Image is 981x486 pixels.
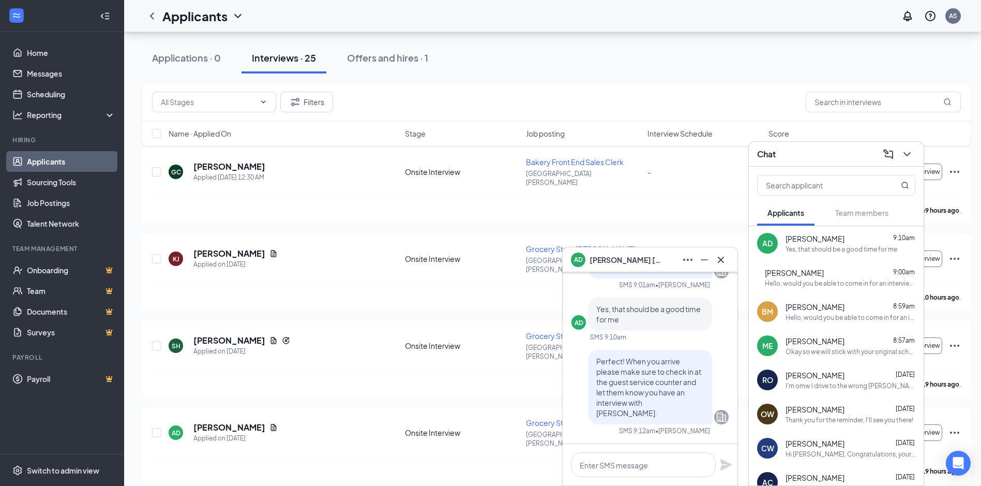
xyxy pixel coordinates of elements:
[12,353,113,362] div: Payroll
[575,318,583,327] div: AD
[27,465,99,476] div: Switch to admin view
[757,149,776,160] h3: Chat
[946,451,971,476] div: Open Intercom Messenger
[786,233,844,244] span: [PERSON_NAME]
[146,10,158,22] svg: ChevronLeft
[590,333,626,342] div: SMS 9:10am
[161,96,255,108] input: All Stages
[948,166,961,178] svg: Ellipses
[526,169,641,187] p: [GEOGRAPHIC_DATA][PERSON_NAME]
[835,208,888,217] span: Team members
[948,426,961,439] svg: Ellipses
[173,255,179,263] div: KJ
[786,438,844,449] span: [PERSON_NAME]
[193,259,278,270] div: Applied on [DATE]
[768,128,789,139] span: Score
[526,256,641,274] p: [GEOGRAPHIC_DATA][PERSON_NAME]
[786,381,915,390] div: I'm omw I drive to the wrong [PERSON_NAME] lol
[193,433,278,444] div: Applied on [DATE]
[762,341,773,351] div: ME
[405,128,426,139] span: Stage
[786,450,915,459] div: Hi [PERSON_NAME]. Congratulations, your meeting with Haggen Northwest Fresh for Grocery Store [PE...
[252,51,316,64] div: Interviews · 25
[27,260,115,281] a: OnboardingCrown
[715,254,727,266] svg: Cross
[715,411,728,423] svg: Company
[193,172,265,183] div: Applied [DATE] 12:30 AM
[943,98,952,106] svg: MagnifyingGlass
[901,181,909,189] svg: MagnifyingGlass
[193,335,265,346] h5: [PERSON_NAME]
[786,347,915,356] div: Okay so we will stick with your original schedule then.
[786,370,844,380] span: [PERSON_NAME]
[259,98,267,106] svg: ChevronDown
[289,96,301,108] svg: Filter
[193,248,265,259] h5: [PERSON_NAME]
[713,252,729,268] button: Cross
[922,467,959,475] b: 19 hours ago
[27,151,115,172] a: Applicants
[882,148,895,160] svg: ComposeMessage
[922,380,959,388] b: 19 hours ago
[786,336,844,346] span: [PERSON_NAME]
[949,11,957,20] div: AS
[526,418,635,428] span: Grocery Store [PERSON_NAME]
[405,167,520,177] div: Onsite Interview
[901,148,913,160] svg: ChevronDown
[786,302,844,312] span: [PERSON_NAME]
[786,416,913,424] div: Thank you for the reminder, I'll see you there!
[896,439,915,447] span: [DATE]
[280,92,333,112] button: Filter Filters
[655,281,710,289] span: • [PERSON_NAME]
[762,375,773,385] div: RO
[526,244,635,254] span: Grocery Store [PERSON_NAME]
[765,268,824,278] span: [PERSON_NAME]
[720,459,732,471] svg: Plane
[269,249,278,258] svg: Document
[765,279,915,288] div: Hello, would you be able to come in for an interview [DATE] at 1:30pm?
[893,336,915,344] span: 8:57am
[526,331,635,341] span: Grocery Store [PERSON_NAME]
[27,84,115,105] a: Scheduling
[405,341,520,351] div: Onsite Interview
[619,281,655,289] div: SMS 9:01am
[761,443,774,453] div: CW
[172,342,180,350] div: SH
[100,11,110,21] svg: Collapse
[893,302,915,310] span: 8:59am
[619,426,655,435] div: SMS 9:12am
[27,193,115,213] a: Job Postings
[27,281,115,301] a: TeamCrown
[27,172,115,193] a: Sourcing Tools
[169,128,231,139] span: Name · Applied On
[27,63,115,84] a: Messages
[12,110,23,120] svg: Analysis
[27,369,115,389] a: PayrollCrown
[655,426,710,435] span: • [PERSON_NAME]
[27,110,116,120] div: Reporting
[786,245,897,254] div: Yes, that should be a good time for me
[526,430,641,448] p: [GEOGRAPHIC_DATA][PERSON_NAME]
[924,10,937,22] svg: QuestionInfo
[590,254,662,266] span: [PERSON_NAME] [PERSON_NAME]
[806,92,961,112] input: Search in interviews
[12,244,113,253] div: Team Management
[880,146,897,163] button: ComposeMessage
[680,252,696,268] button: Ellipses
[162,7,228,25] h1: Applicants
[901,10,914,22] svg: Notifications
[526,343,641,361] p: [GEOGRAPHIC_DATA][PERSON_NAME]
[786,313,915,322] div: Hello, would you be able to come in for an interview [DATE] at 12:30pm?
[269,423,278,432] svg: Document
[269,336,278,345] svg: Document
[152,51,221,64] div: Applications · 0
[12,465,23,476] svg: Settings
[172,429,180,437] div: AD
[596,304,701,324] span: Yes, that should be a good time for me
[232,10,244,22] svg: ChevronDown
[948,253,961,265] svg: Ellipses
[193,346,290,357] div: Applied on [DATE]
[596,357,701,418] span: Perfect! When you arrive please make sure to check in at the guest service counter and let them k...
[12,136,113,144] div: Hiring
